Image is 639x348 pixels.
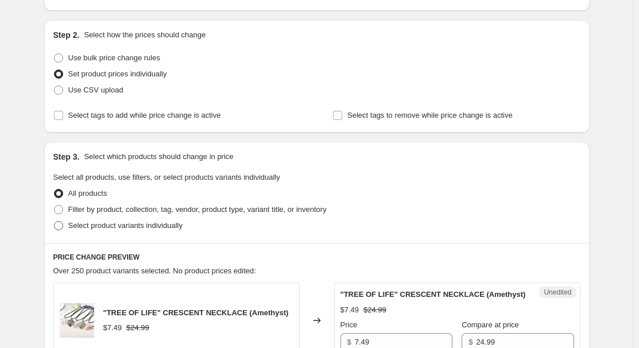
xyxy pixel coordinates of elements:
[68,111,221,119] span: Select tags to add while price change is active
[340,320,358,329] span: Price
[68,69,167,78] span: Set product prices individually
[126,322,149,334] strike: $24.99
[347,111,513,119] span: Select tags to remove while price change is active
[68,221,183,230] span: Select product variants individually
[53,151,80,163] h2: Step 3.
[68,189,107,198] span: All products
[544,288,571,297] span: Unedited
[53,266,256,275] span: Over 250 product variants selected. No product prices edited:
[53,173,280,181] span: Select all products, use filters, or select products variants individually
[340,290,526,299] span: "TREE OF LIFE" CRESCENT NECKLACE (Amethyst)
[363,304,386,316] strike: $24.99
[462,320,519,329] span: Compare at price
[103,322,122,334] div: $7.49
[340,304,359,316] div: $7.49
[84,151,233,163] p: Select which products should change in price
[53,253,580,262] h6: PRICE CHANGE PREVIEW
[103,308,289,317] span: "TREE OF LIFE" CRESCENT NECKLACE (Amethyst)
[53,29,80,41] h2: Step 2.
[347,338,351,346] span: $
[60,303,94,338] img: product-image-1527200860_1080x_699e67f4-8337-420a-ac56-c22ff5889f84_80x.jpg
[68,86,123,94] span: Use CSV upload
[84,29,206,41] p: Select how the prices should change
[68,205,327,214] span: Filter by product, collection, tag, vendor, product type, variant title, or inventory
[68,53,160,62] span: Use bulk price change rules
[468,338,473,346] span: $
